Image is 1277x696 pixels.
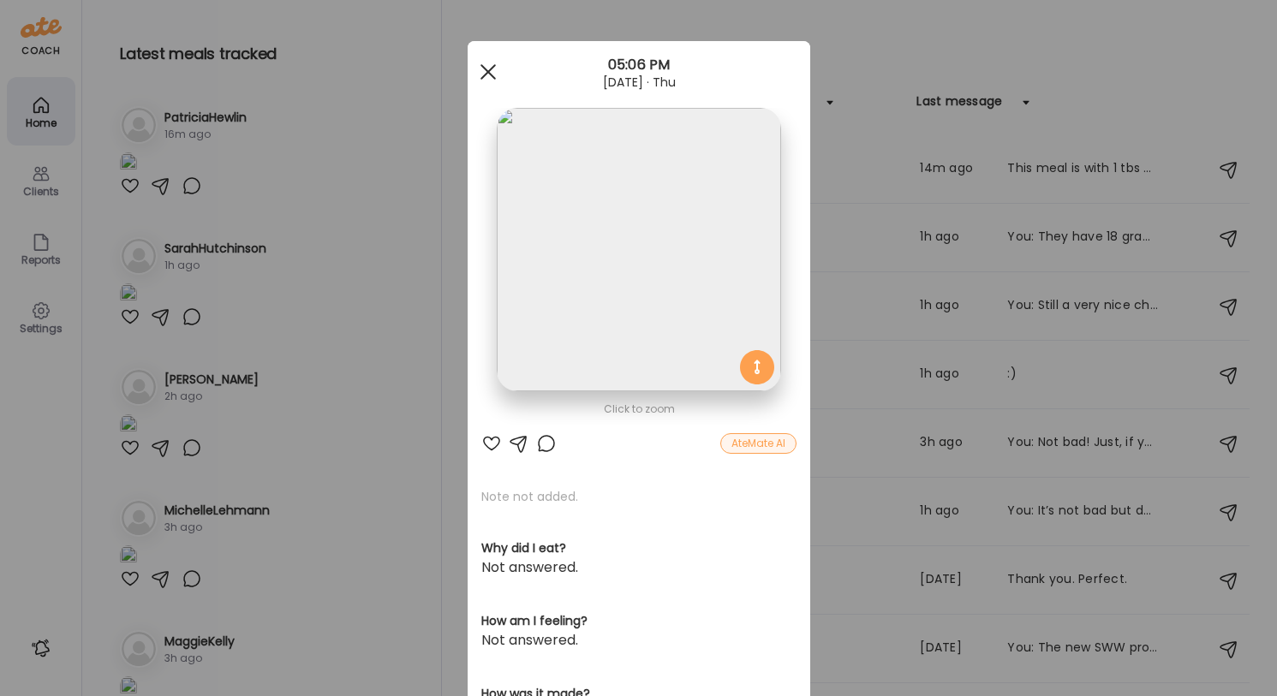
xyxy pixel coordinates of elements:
[481,557,797,578] div: Not answered.
[468,75,810,89] div: [DATE] · Thu
[481,488,797,505] p: Note not added.
[497,108,780,391] img: images%2FmZqu9VpagTe18dCbHwWVMLxYdAy2%2FgJDBm3oqqK1oWPaRyRVf%2FcpsELIWya3cIqgJ1oE3B_1080
[481,612,797,630] h3: How am I feeling?
[481,539,797,557] h3: Why did I eat?
[468,55,810,75] div: 05:06 PM
[720,433,797,454] div: AteMate AI
[481,399,797,419] div: Click to zoom
[481,630,797,651] div: Not answered.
